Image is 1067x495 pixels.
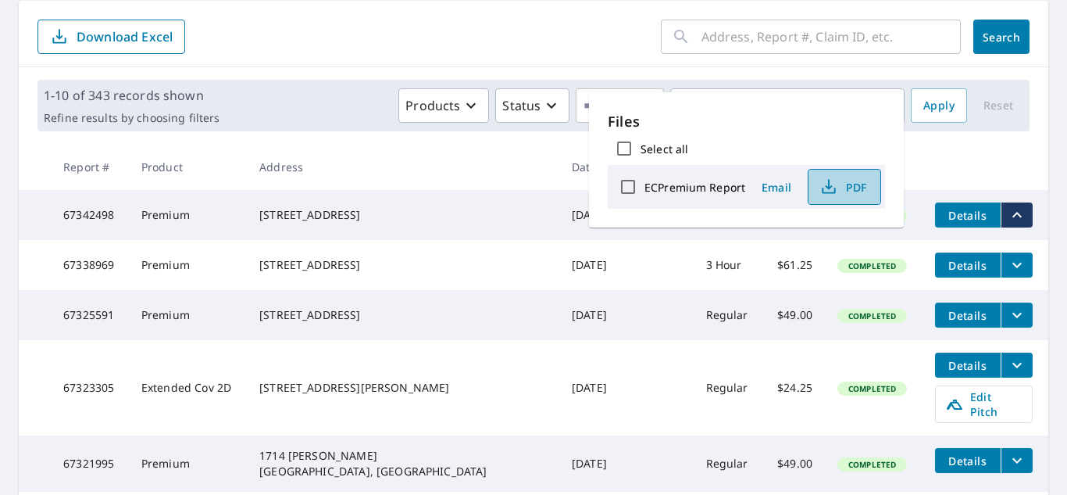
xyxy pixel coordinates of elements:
button: PDF [808,169,881,205]
div: [STREET_ADDRESS] [259,257,547,273]
button: Last year [670,88,905,123]
div: [STREET_ADDRESS] [259,207,547,223]
th: Address [247,144,559,190]
button: detailsBtn-67338969 [935,253,1001,278]
label: ECPremium Report [644,180,745,195]
span: Details [944,258,991,273]
input: Address, Report #, Claim ID, etc. [701,15,961,59]
span: PDF [818,178,868,196]
td: 3 Hour [694,240,764,290]
button: filesDropdownBtn-67325591 [1001,303,1033,328]
td: Regular [694,340,764,436]
button: filesDropdownBtn-67338969 [1001,253,1033,278]
p: Refine results by choosing filters [44,111,219,125]
td: Premium [129,290,247,340]
button: Search [973,20,1030,54]
span: Completed [839,260,905,271]
td: $61.25 [763,240,825,290]
td: 67338969 [51,240,129,290]
button: detailsBtn-67325591 [935,303,1001,328]
td: Premium [129,190,247,240]
td: $49.00 [763,290,825,340]
td: $24.25 [763,340,825,436]
label: Select all [641,142,688,156]
td: 67323305 [51,340,129,436]
th: Date [559,144,621,190]
th: Report # [51,144,129,190]
td: Extended Cov 2D [129,340,247,436]
td: [DATE] [559,340,621,436]
span: Email [758,180,795,195]
button: Apply [911,88,967,123]
span: Details [944,208,991,223]
td: Regular [694,436,764,492]
button: detailsBtn-67323305 [935,353,1001,378]
span: Edit Pitch [945,389,1022,419]
div: [STREET_ADDRESS][PERSON_NAME] [259,380,547,396]
span: Details [944,358,991,373]
td: 67342498 [51,190,129,240]
td: $49.00 [763,436,825,492]
span: Completed [839,459,905,470]
p: Products [405,96,460,115]
p: Download Excel [77,28,173,45]
td: Premium [129,240,247,290]
a: Edit Pitch [935,386,1033,423]
td: 67321995 [51,436,129,492]
td: [DATE] [559,190,621,240]
p: Files [608,111,885,132]
button: Orgs [576,88,664,123]
p: Status [502,96,541,115]
td: [DATE] [559,290,621,340]
span: Details [944,308,991,323]
button: filesDropdownBtn-67321995 [1001,448,1033,473]
button: detailsBtn-67321995 [935,448,1001,473]
div: 1714 [PERSON_NAME] [GEOGRAPHIC_DATA], [GEOGRAPHIC_DATA] [259,448,547,479]
button: detailsBtn-67342498 [935,203,1001,228]
span: Completed [839,310,905,321]
span: Details [944,454,991,468]
button: Status [495,88,569,123]
td: 67325591 [51,290,129,340]
td: [DATE] [559,240,621,290]
td: Premium [129,436,247,492]
td: Regular [694,290,764,340]
button: filesDropdownBtn-67323305 [1001,353,1033,378]
span: Orgs [583,96,635,116]
td: [DATE] [559,436,621,492]
span: Search [986,30,1017,45]
button: Email [751,175,801,199]
button: filesDropdownBtn-67342498 [1001,203,1033,228]
span: Apply [923,96,955,116]
div: [STREET_ADDRESS] [259,307,547,323]
button: Download Excel [37,20,185,54]
span: Completed [839,383,905,394]
button: Products [398,88,489,123]
th: Product [129,144,247,190]
p: 1-10 of 343 records shown [44,86,219,105]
